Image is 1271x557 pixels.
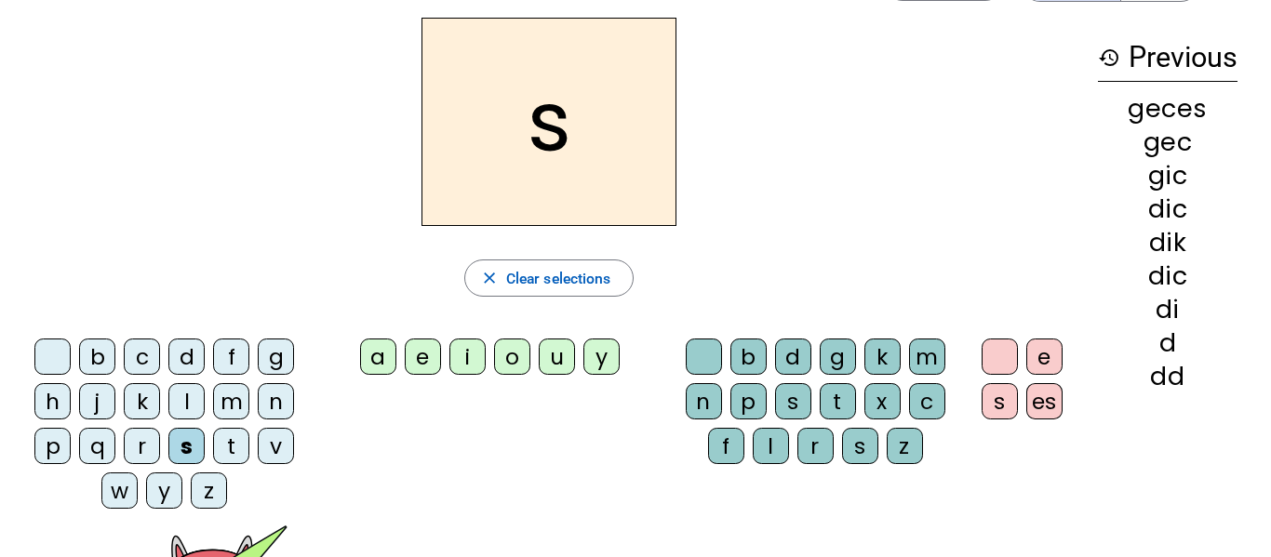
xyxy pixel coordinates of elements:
div: c [909,383,945,419]
mat-icon: close [480,269,499,287]
div: z [887,428,923,464]
mat-icon: history [1098,46,1120,69]
h2: s [421,18,676,226]
div: gic [1098,163,1238,188]
div: k [124,383,160,419]
div: h [34,383,71,419]
div: r [124,428,160,464]
div: b [79,338,115,375]
div: gec [1098,129,1238,154]
div: q [79,428,115,464]
button: Clear selections [464,259,635,297]
div: f [708,428,744,464]
div: l [168,383,205,419]
div: g [820,338,856,375]
div: di [1098,297,1238,322]
div: l [753,428,789,464]
div: m [213,383,249,419]
div: dic [1098,196,1238,221]
div: c [124,338,160,375]
div: p [34,428,71,464]
div: o [494,338,530,375]
div: es [1026,383,1063,419]
div: y [583,338,620,375]
div: t [820,383,856,419]
div: b [730,338,767,375]
div: f [213,338,249,375]
div: dd [1098,364,1238,389]
div: dik [1098,230,1238,255]
div: a [360,338,396,375]
div: j [79,383,115,419]
div: w [101,472,138,509]
div: k [864,338,901,375]
span: Clear selections [506,266,611,291]
div: r [797,428,834,464]
div: n [258,383,294,419]
div: g [258,338,294,375]
div: u [539,338,575,375]
div: s [775,383,811,419]
div: m [909,338,945,375]
div: d [1098,330,1238,355]
div: n [686,383,722,419]
div: z [191,472,227,509]
div: geces [1098,96,1238,121]
div: e [405,338,441,375]
div: e [1026,338,1063,375]
div: v [258,428,294,464]
div: x [864,383,901,419]
div: s [168,428,205,464]
h3: Previous [1098,34,1238,82]
div: d [168,338,205,375]
div: s [982,383,1018,419]
div: i [449,338,486,375]
div: s [842,428,878,464]
div: p [730,383,767,419]
div: y [146,472,182,509]
div: d [775,338,811,375]
div: t [213,428,249,464]
div: dic [1098,263,1238,288]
